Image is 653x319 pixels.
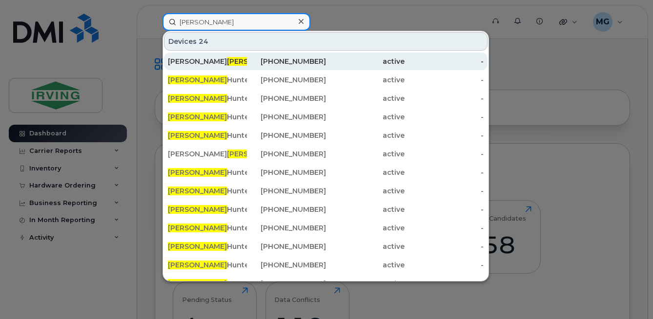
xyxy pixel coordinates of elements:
a: [PERSON_NAME][PERSON_NAME][PHONE_NUMBER]active- [164,53,488,70]
div: [PHONE_NUMBER] [247,56,326,66]
div: [PHONE_NUMBER] [247,205,326,214]
div: [PHONE_NUMBER] [247,168,326,177]
a: [PERSON_NAME]Hunter[PHONE_NUMBER]active- [164,164,488,181]
div: Devices [164,32,488,51]
div: active [326,279,405,288]
a: [PERSON_NAME]Hunter[PHONE_NUMBER]active- [164,90,488,107]
div: active [326,260,405,270]
div: active [326,186,405,196]
div: - [405,112,484,122]
div: - [405,205,484,214]
a: [PERSON_NAME][PERSON_NAME]ell Trucking Ltd[PHONE_NUMBER]active- [164,145,488,163]
div: active [326,94,405,103]
a: [PERSON_NAME]Hunter[PHONE_NUMBER]active- [164,108,488,126]
div: active [326,131,405,140]
span: [PERSON_NAME] [168,75,227,84]
div: - [405,242,484,251]
div: Hunter [168,94,247,103]
div: Hunter [168,260,247,270]
div: [PHONE_NUMBER] [247,260,326,270]
a: [PERSON_NAME]Hunter[PHONE_NUMBER]active- [164,275,488,292]
span: [PERSON_NAME] [168,279,227,288]
div: [PERSON_NAME] ell Trucking Ltd [168,149,247,159]
div: active [326,205,405,214]
div: [PHONE_NUMBER] [247,186,326,196]
span: [PERSON_NAME] [168,168,227,177]
span: [PERSON_NAME] [227,57,286,66]
span: [PERSON_NAME] [168,205,227,214]
a: [PERSON_NAME]Hunter[PHONE_NUMBER]active- [164,219,488,237]
span: [PERSON_NAME] [168,187,227,195]
a: [PERSON_NAME]Hunter[PHONE_NUMBER]active- [164,182,488,200]
div: active [326,223,405,233]
span: [PERSON_NAME] [168,94,227,103]
div: active [326,56,405,66]
div: - [405,94,484,103]
div: [PHONE_NUMBER] [247,94,326,103]
a: [PERSON_NAME]Hunter[PHONE_NUMBER]active- [164,127,488,144]
div: Hunter [168,75,247,85]
span: [PERSON_NAME] [168,131,227,140]
div: - [405,260,484,270]
div: [PERSON_NAME] [168,56,247,66]
div: [PHONE_NUMBER] [247,279,326,288]
div: - [405,131,484,140]
div: active [326,112,405,122]
div: Hunter [168,131,247,140]
div: active [326,168,405,177]
div: [PHONE_NUMBER] [247,112,326,122]
div: active [326,149,405,159]
div: - [405,186,484,196]
span: [PERSON_NAME] [168,261,227,269]
a: [PERSON_NAME]Hunter[PHONE_NUMBER]active- [164,256,488,274]
span: 24 [199,37,208,46]
a: [PERSON_NAME]Hunter[PHONE_NUMBER]active- [164,201,488,218]
div: Hunter [168,279,247,288]
a: [PERSON_NAME]Hunter[PHONE_NUMBER]active- [164,71,488,89]
div: [PHONE_NUMBER] [247,242,326,251]
span: [PERSON_NAME] [168,224,227,232]
div: Hunter [168,223,247,233]
div: Hunter [168,205,247,214]
span: [PERSON_NAME] [227,150,286,158]
div: Hunter [168,168,247,177]
div: [PHONE_NUMBER] [247,75,326,85]
div: Hunter [168,242,247,251]
div: - [405,56,484,66]
div: [PHONE_NUMBER] [247,149,326,159]
div: - [405,223,484,233]
div: - [405,149,484,159]
div: Hunter [168,186,247,196]
span: [PERSON_NAME] [168,242,227,251]
a: [PERSON_NAME]Hunter[PHONE_NUMBER]active- [164,238,488,255]
span: [PERSON_NAME] [168,113,227,121]
div: active [326,75,405,85]
div: [PHONE_NUMBER] [247,131,326,140]
div: active [326,242,405,251]
div: - [405,168,484,177]
div: [PHONE_NUMBER] [247,223,326,233]
div: Hunter [168,112,247,122]
div: - [405,75,484,85]
div: - [405,279,484,288]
